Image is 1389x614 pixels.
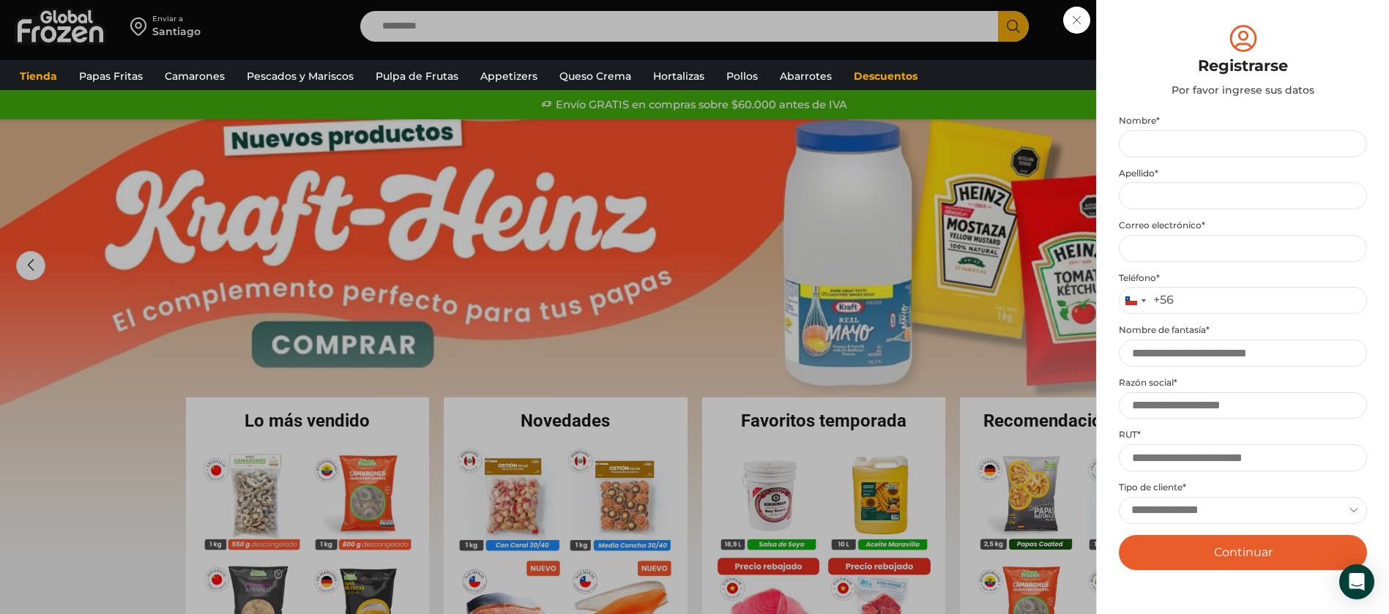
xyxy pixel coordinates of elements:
[1119,220,1367,231] label: Correo electrónico
[157,62,232,90] a: Camarones
[12,62,64,90] a: Tienda
[1119,535,1367,570] button: Continuar
[368,62,466,90] a: Pulpa de Frutas
[646,62,712,90] a: Hortalizas
[1119,577,1367,604] div: Al continuar, estas aceptando los de Global Frozen.
[1119,377,1367,389] label: Razón social
[1119,83,1367,97] div: Por favor ingrese sus datos
[1339,564,1374,599] div: Open Intercom Messenger
[1119,272,1367,284] label: Teléfono
[72,62,150,90] a: Papas Fritas
[552,62,638,90] a: Queso Crema
[1119,482,1367,493] label: Tipo de cliente
[473,62,545,90] a: Appetizers
[1120,288,1174,313] button: Selected country
[1119,429,1367,441] label: RUT
[772,62,839,90] a: Abarrotes
[239,62,361,90] a: Pescados y Mariscos
[1119,55,1367,77] div: Registrarse
[1119,115,1367,127] label: Nombre
[1226,22,1260,55] img: tabler-icon-user-circle.svg
[1119,324,1367,336] label: Nombre de fantasía
[1153,293,1174,308] div: +56
[719,62,765,90] a: Pollos
[1119,168,1367,179] label: Apellido
[846,62,925,90] a: Descuentos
